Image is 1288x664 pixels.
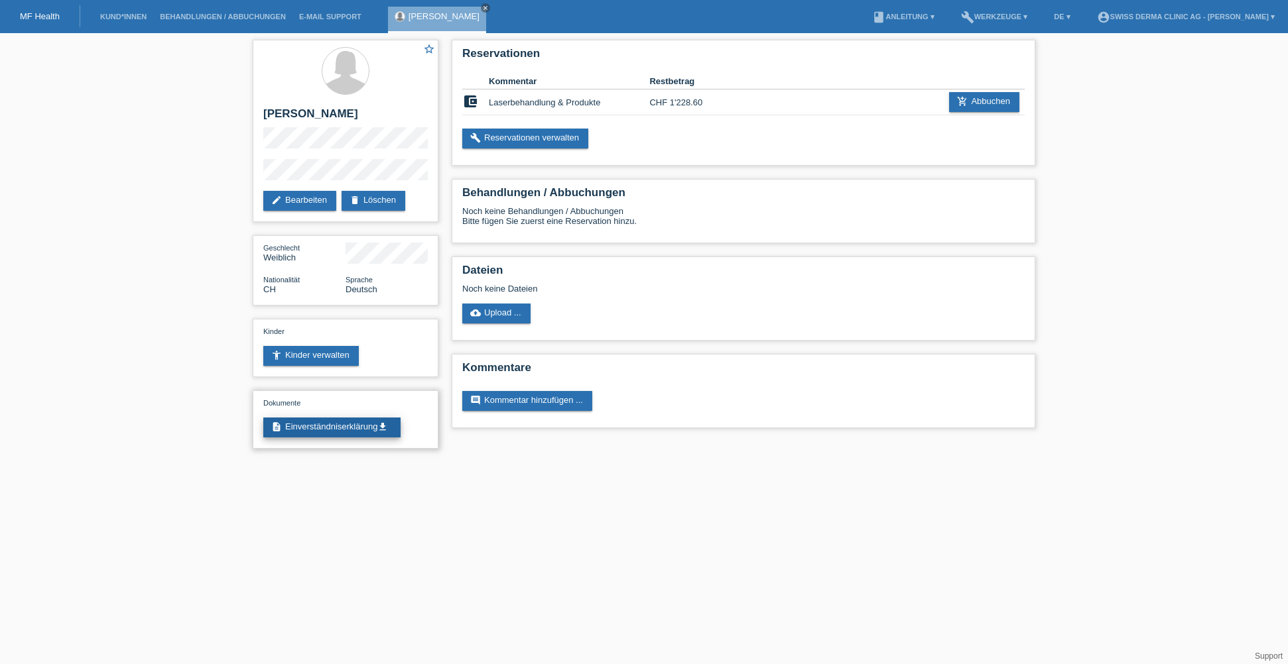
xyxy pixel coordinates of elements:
[462,47,1025,67] h2: Reservationen
[462,391,592,411] a: commentKommentar hinzufügen ...
[263,346,359,366] a: accessibility_newKinder verwalten
[263,191,336,211] a: editBearbeiten
[346,284,377,294] span: Deutsch
[271,350,282,360] i: accessibility_new
[342,191,405,211] a: deleteLöschen
[20,11,60,21] a: MF Health
[94,13,153,21] a: Kund*innen
[377,421,388,432] i: get_app
[263,244,300,252] span: Geschlecht
[462,264,1025,284] h2: Dateien
[481,3,490,13] a: close
[271,421,282,432] i: description
[292,13,368,21] a: E-Mail Support
[872,11,885,24] i: book
[470,133,481,143] i: build
[263,399,300,407] span: Dokumente
[957,96,968,107] i: add_shopping_cart
[489,74,649,89] th: Kommentar
[153,13,292,21] a: Behandlungen / Abbuchungen
[1047,13,1076,21] a: DE ▾
[470,307,481,318] i: cloud_upload
[649,74,730,89] th: Restbetrag
[263,327,285,335] span: Kinder
[482,5,489,11] i: close
[263,107,428,127] h2: [PERSON_NAME]
[462,129,588,148] a: buildReservationen verwalten
[346,276,373,284] span: Sprache
[271,195,282,205] i: edit
[423,43,435,55] i: star_border
[1097,11,1110,24] i: account_circle
[462,304,531,323] a: cloud_uploadUpload ...
[462,93,478,109] i: account_balance_wallet
[263,276,300,284] span: Nationalität
[462,206,1025,236] div: Noch keine Behandlungen / Abbuchungen Bitte fügen Sie zuerst eine Reservation hinzu.
[1090,13,1281,21] a: account_circleSwiss Derma Clinic AG - [PERSON_NAME] ▾
[462,284,868,294] div: Noch keine Dateien
[1255,651,1283,661] a: Support
[350,195,360,205] i: delete
[409,11,480,21] a: [PERSON_NAME]
[961,11,974,24] i: build
[462,186,1025,206] h2: Behandlungen / Abbuchungen
[470,395,481,406] i: comment
[263,243,346,262] div: Weiblich
[954,13,1035,21] a: buildWerkzeuge ▾
[423,43,435,57] a: star_border
[489,89,649,115] td: Laserbehandlung & Produkte
[949,92,1019,112] a: add_shopping_cartAbbuchen
[462,361,1025,381] h2: Kommentare
[263,417,401,437] a: descriptionEinverständniserklärungget_app
[263,284,276,294] span: Schweiz
[649,89,730,115] td: CHF 1'228.60
[866,13,940,21] a: bookAnleitung ▾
